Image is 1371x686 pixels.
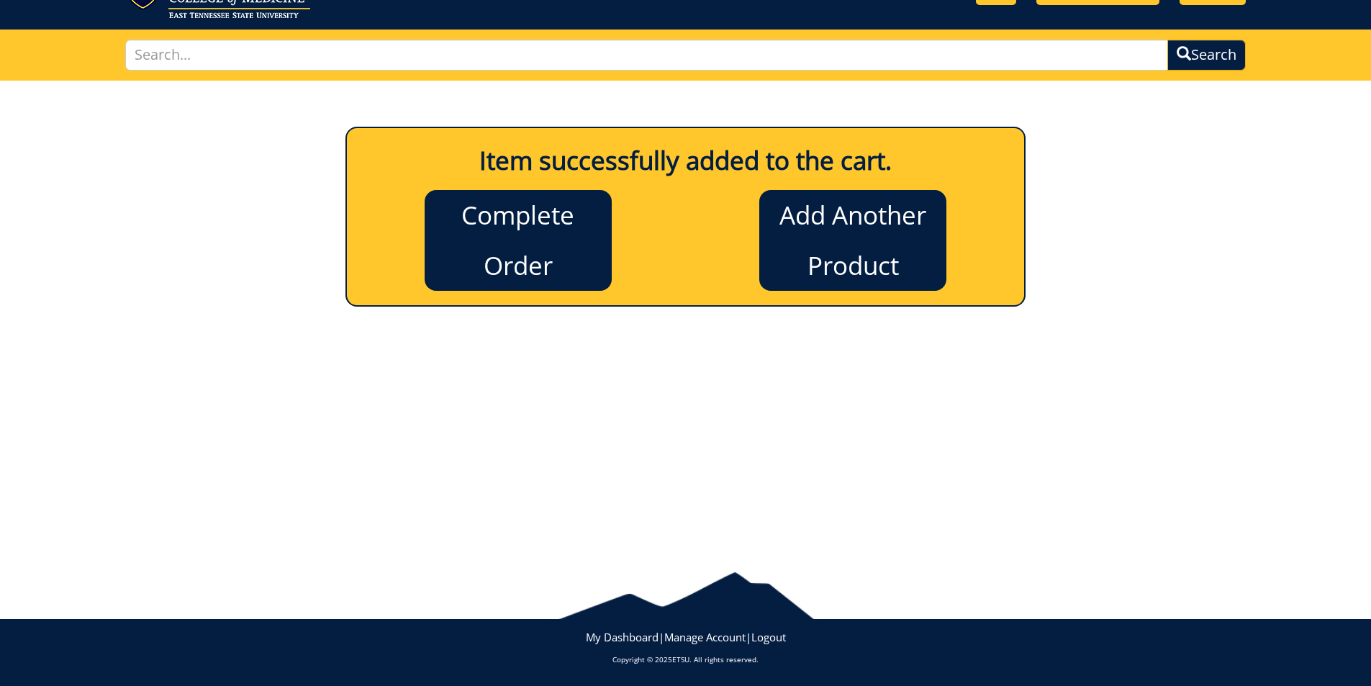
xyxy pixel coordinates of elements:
a: Add Another Product [759,190,946,291]
a: ETSU [672,654,689,664]
a: Manage Account [664,630,746,644]
a: Complete Order [425,190,612,291]
b: Item successfully added to the cart. [479,143,892,177]
button: Search [1167,40,1246,71]
a: My Dashboard [586,630,659,644]
input: Search... [125,40,1169,71]
a: Logout [751,630,786,644]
